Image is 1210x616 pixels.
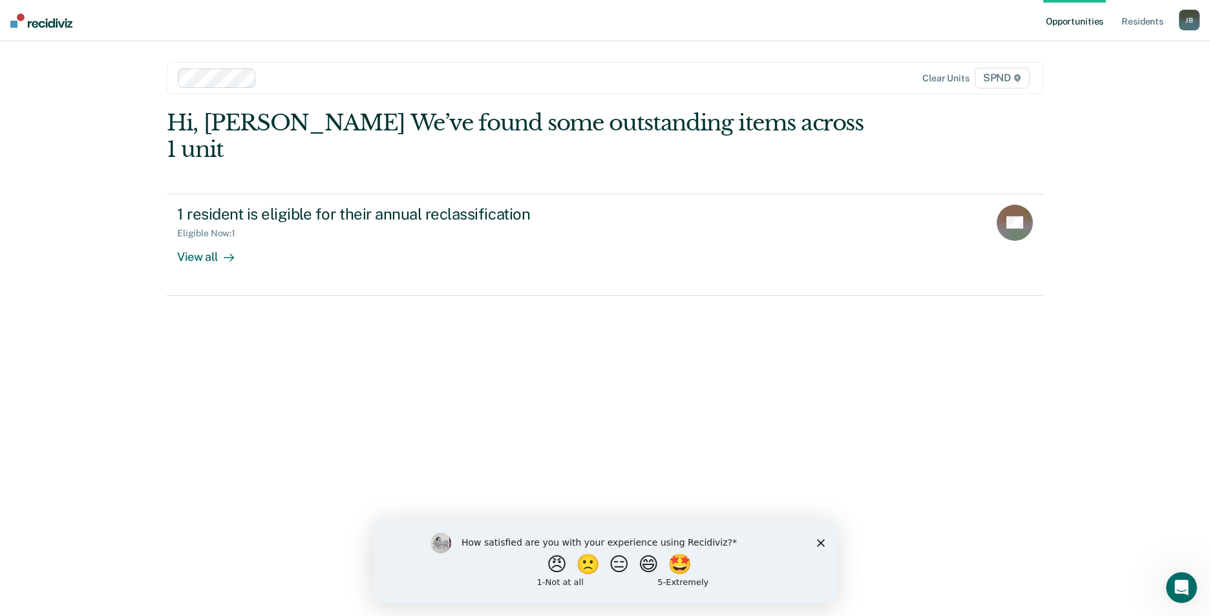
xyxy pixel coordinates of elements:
button: JB [1179,10,1200,30]
img: Recidiviz [10,14,72,28]
div: Clear units [922,73,970,84]
div: View all [177,239,249,264]
div: J B [1179,10,1200,30]
iframe: Intercom live chat [1166,572,1197,603]
div: Eligible Now : 1 [177,228,246,239]
span: SPND [975,68,1030,88]
div: Hi, [PERSON_NAME] We’ve found some outstanding items across 1 unit [167,110,868,163]
iframe: Survey by Kim from Recidiviz [374,520,836,603]
div: 1 resident is eligible for their annual reclassification [177,205,631,223]
a: 1 resident is eligible for their annual reclassificationEligible Now:1View all [167,194,1043,296]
